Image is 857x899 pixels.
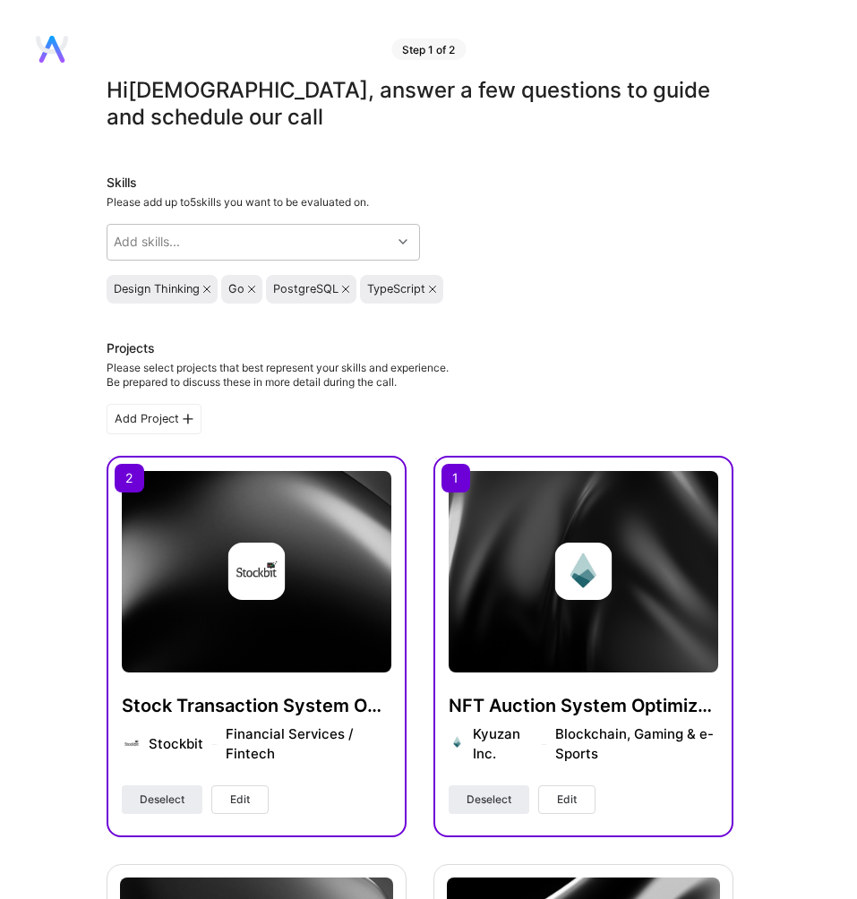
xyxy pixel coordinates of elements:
button: Edit [211,785,269,814]
div: Go [228,282,244,296]
img: Company logo [122,733,142,754]
div: Hi [DEMOGRAPHIC_DATA] , answer a few questions to guide and schedule our call [107,77,733,131]
div: PostgreSQL [273,282,339,296]
img: divider [212,744,217,745]
div: Add skills... [114,234,180,252]
div: Design Thinking [114,282,200,296]
i: icon Close [248,286,255,293]
h4: NFT Auction System Optimization [449,694,718,717]
img: cover [449,471,718,673]
i: icon PlusBlackFlat [183,414,193,424]
button: Edit [538,785,596,814]
span: Edit [557,792,577,808]
i: icon Close [203,286,210,293]
i: icon Close [429,286,436,293]
span: Deselect [140,792,184,808]
button: Deselect [122,785,202,814]
div: Please select projects that best represent your skills and experience. Be prepared to discuss the... [107,361,449,390]
button: Deselect [449,785,529,814]
span: Edit [230,792,250,808]
img: cover [122,471,391,673]
h4: Stock Transaction System Optimization [122,694,391,717]
div: Projects [107,339,155,357]
img: divider [542,744,546,745]
div: Add Project [107,404,201,434]
span: Deselect [467,792,511,808]
img: Company logo [554,543,612,600]
i: icon Chevron [399,237,407,246]
div: Please add up to 5 skills you want to be evaluated on. [107,195,733,210]
div: Stockbit Financial Services / Fintech [149,724,390,764]
div: TypeScript [367,282,425,296]
div: Skills [107,174,733,192]
i: icon Close [342,286,349,293]
img: Company logo [449,733,467,751]
img: Company logo [227,543,285,600]
div: Step 1 of 2 [391,39,466,60]
div: Kyuzan Inc. Blockchain, Gaming & e-Sports [473,724,717,764]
